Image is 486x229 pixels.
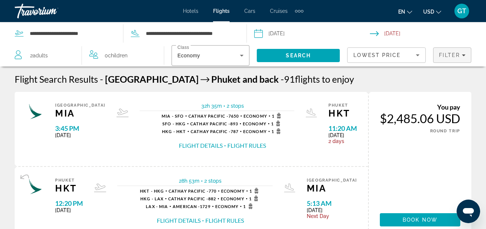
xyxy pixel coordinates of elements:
span: SFO - HKG [162,121,186,126]
span: 2 days [328,138,357,144]
span: [DATE] [55,207,83,213]
span: 11:20 AM [328,124,357,132]
span: 1 [271,128,283,134]
span: 2 stops [227,103,244,109]
span: Next Day [307,213,357,219]
span: and back [242,74,279,85]
span: Economy [177,53,200,58]
span: LAX - MIA [146,204,168,209]
span: [GEOGRAPHIC_DATA] [307,178,357,183]
button: Extra navigation items [295,5,303,17]
span: [GEOGRAPHIC_DATA] [105,74,199,85]
button: Search [257,49,340,62]
button: Book now [380,213,460,226]
h1: Flight Search Results [15,74,98,85]
span: MIA [55,108,105,119]
span: 1 [271,121,282,126]
a: Travorium [15,1,88,21]
button: Flight Details [179,142,223,150]
a: Cruises [270,8,288,14]
button: Flight Details [157,217,201,225]
span: 882 [168,196,216,201]
span: Lowest Price [353,52,400,58]
span: ROUND TRIP [430,129,461,133]
span: Phuket [55,178,83,183]
span: HKT - HKG [140,189,164,193]
span: [DATE] [55,132,105,138]
span: 1 [243,203,255,209]
span: 770 [169,189,216,193]
span: 32h 35m [201,103,222,109]
span: HKT [55,183,83,194]
button: Flight Rules [227,142,266,150]
img: Airline logo [26,103,44,121]
a: Hotels [183,8,198,14]
span: Cathay Pacific - [188,114,228,118]
button: Change language [398,6,412,17]
span: MIA [307,183,357,194]
span: 3:45 PM [55,124,105,132]
span: Economy [243,121,266,126]
span: flights to enjoy [295,74,354,85]
button: User Menu [452,3,471,19]
span: 1 [249,196,260,201]
span: Phuket [328,103,357,108]
span: 1729 [173,204,210,209]
span: - [100,74,103,85]
span: [DATE] [328,132,357,138]
span: 1 [272,113,283,119]
span: HKG - LAX [140,196,163,201]
button: Flight Rules [205,217,244,225]
span: 2 stops [204,178,222,184]
span: - [281,74,284,85]
span: USD [423,9,434,15]
span: GT [457,7,466,15]
span: American - [173,204,200,209]
span: HKT [328,108,357,119]
span: Economy [215,204,239,209]
span: HKG - HKT [162,129,186,134]
a: Cars [244,8,255,14]
span: Economy [221,189,245,193]
span: [DATE] [307,207,357,213]
span: Children [108,53,127,58]
span: 28h 53m [179,178,199,184]
span: en [398,9,405,15]
span: Adults [33,53,48,58]
div: $2,485.06 USD [380,111,460,126]
div: You pay [380,103,460,111]
span: Cathay Pacific - [191,129,231,134]
span: 91 [281,74,295,85]
button: Change currency [423,6,441,17]
span: 12:20 PM [55,199,83,207]
span: 787 [191,129,238,134]
span: 0 [105,50,127,61]
span: [GEOGRAPHIC_DATA] [55,103,105,108]
span: Economy [243,129,267,134]
a: Flights [213,8,230,14]
span: Book now [403,217,438,223]
span: Cathay Pacific - [169,189,209,193]
span: Search [286,53,311,58]
span: 893 [190,121,238,126]
mat-select: Sort by [353,51,420,60]
button: Filters [433,47,471,63]
span: 1 [249,188,261,194]
button: Travelers: 2 adults, 0 children [7,44,164,67]
span: Phuket [211,74,241,85]
span: Filter [439,52,460,58]
span: 5:13 AM [307,199,357,207]
span: 7650 [188,114,239,118]
button: Select return date [370,22,486,44]
span: Economy [221,196,244,201]
iframe: Button to launch messaging window [457,200,480,223]
span: Economy [244,114,267,118]
mat-label: Class [177,45,189,50]
span: Cathay Pacific - [168,196,208,201]
span: Cathay Pacific - [190,121,230,126]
